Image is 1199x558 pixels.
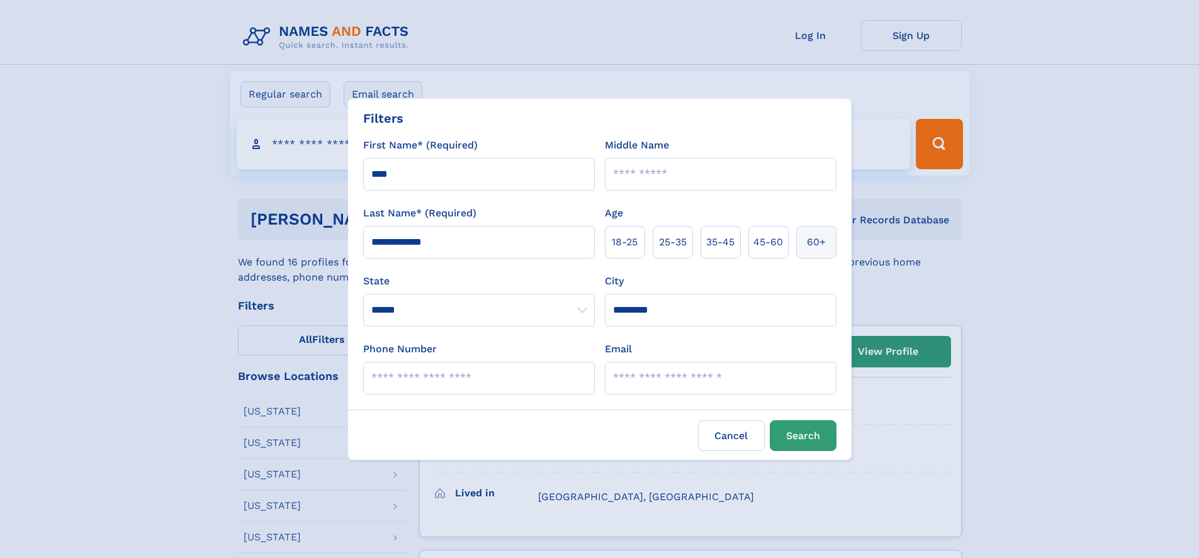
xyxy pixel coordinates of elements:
label: Age [605,206,623,221]
label: Last Name* (Required) [363,206,476,221]
label: Phone Number [363,342,437,357]
span: 35‑45 [706,235,735,250]
label: City [605,274,624,289]
label: First Name* (Required) [363,138,478,153]
button: Search [770,420,836,451]
span: 18‑25 [612,235,638,250]
span: 60+ [807,235,826,250]
span: 45‑60 [753,235,783,250]
div: Filters [363,109,403,128]
label: State [363,274,595,289]
span: 25‑35 [659,235,687,250]
label: Email [605,342,632,357]
label: Cancel [698,420,765,451]
label: Middle Name [605,138,669,153]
